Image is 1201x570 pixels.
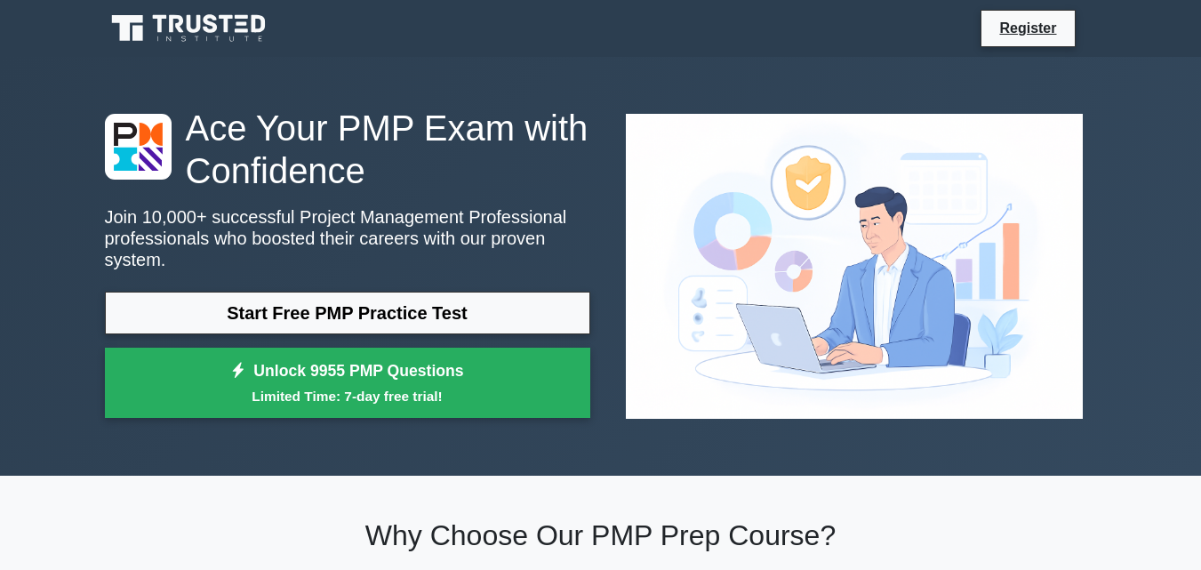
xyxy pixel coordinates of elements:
[105,206,590,270] p: Join 10,000+ successful Project Management Professional professionals who boosted their careers w...
[105,292,590,334] a: Start Free PMP Practice Test
[612,100,1097,433] img: Project Management Professional Preview
[105,107,590,192] h1: Ace Your PMP Exam with Confidence
[989,17,1067,39] a: Register
[127,386,568,406] small: Limited Time: 7-day free trial!
[105,518,1097,552] h2: Why Choose Our PMP Prep Course?
[105,348,590,419] a: Unlock 9955 PMP QuestionsLimited Time: 7-day free trial!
